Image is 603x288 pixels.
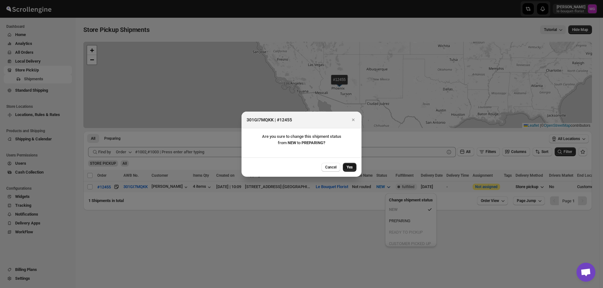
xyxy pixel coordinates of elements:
[321,163,340,172] button: Cancel
[288,140,296,145] b: NEW
[349,115,358,124] button: Close
[247,133,356,152] div: Are you sure to change this shipment status from to
[343,163,356,172] button: Yes
[301,140,325,145] b: PREPARING ?
[576,263,595,282] div: Open chat
[347,165,353,170] span: Yes
[325,165,337,170] span: Cancel
[247,117,292,123] h2: 301GI7MQKK | #12455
